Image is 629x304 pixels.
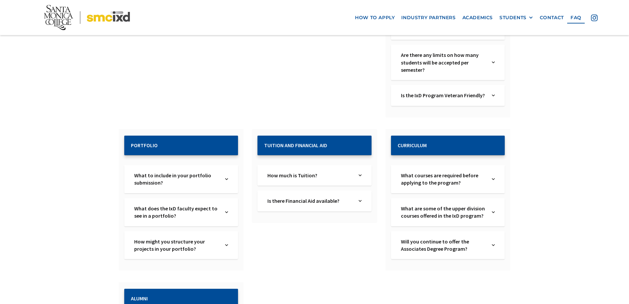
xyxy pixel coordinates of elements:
[44,5,130,30] img: Santa Monica College - SMC IxD logo
[398,11,459,23] a: industry partners
[401,238,486,253] a: Will you continue to offer the Associates Degree Program?
[134,172,219,187] a: What to include in your portfolio submission?
[536,11,567,23] a: contact
[264,142,365,149] h2: Tuition and Financial Aid
[499,15,533,20] div: STUDENTS
[459,11,496,23] a: Academics
[401,172,486,187] a: What courses are required before applying to the program?
[591,14,598,21] img: icon - instagram
[131,295,231,302] h2: Alumni
[267,197,352,204] a: Is there Financial Aid available?
[134,238,219,253] a: How might you structure your projects in your portfolio?
[499,15,527,20] div: STUDENTS
[134,205,219,220] a: What does the IxD faculty expect to see in a portfolio?
[398,142,498,149] h2: Curriculum
[401,92,486,99] a: Is the IxD Program Veteran Friendly?
[401,51,486,73] a: Are there any limits on how many students will be accepted per semester?
[267,172,352,179] a: How much is Tuition?
[401,205,486,220] a: What are some of the upper division courses offered in the IxD program?
[567,11,585,23] a: faq
[131,142,231,149] h2: Portfolio
[352,11,398,23] a: how to apply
